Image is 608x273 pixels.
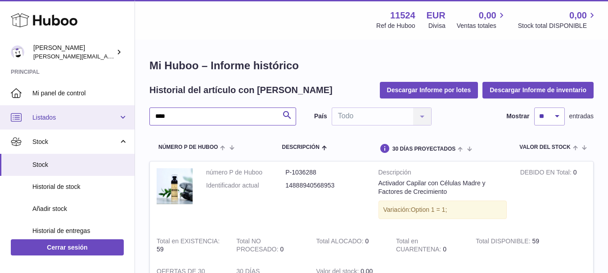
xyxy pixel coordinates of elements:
[206,168,285,177] dt: número P de Huboo
[479,9,496,22] span: 0,00
[149,84,333,96] h2: Historial del artículo con [PERSON_NAME]
[506,112,529,121] label: Mostrar
[285,168,365,177] dd: P-1036288
[392,146,455,152] span: 30 DÍAS PROYECTADOS
[314,112,327,121] label: País
[390,9,415,22] strong: 11524
[520,169,573,178] strong: DEBIDO EN Total
[230,230,309,261] td: 0
[32,113,118,122] span: Listados
[285,181,365,190] dd: 14888940568953
[569,112,594,121] span: entradas
[569,9,587,22] span: 0,00
[32,138,118,146] span: Stock
[428,22,446,30] div: Divisa
[469,230,549,261] td: 59
[457,9,507,30] a: 0,00 Ventas totales
[206,181,285,190] dt: Identificador actual
[32,183,128,191] span: Historial de stock
[32,89,128,98] span: Mi panel de control
[396,237,443,255] strong: Total en CUARENTENA
[32,227,128,235] span: Historial de entregas
[518,22,597,30] span: Stock total DISPONIBLE
[376,22,415,30] div: Ref de Huboo
[378,201,507,219] div: Variación:
[282,144,319,150] span: Descripción
[33,44,114,61] div: [PERSON_NAME]
[443,246,446,253] span: 0
[380,82,478,98] button: Descargar Informe por lotes
[157,168,193,204] img: product image
[32,205,128,213] span: Añadir stock
[236,237,280,255] strong: Total NO PROCESADO
[33,53,180,60] span: [PERSON_NAME][EMAIL_ADDRESS][DOMAIN_NAME]
[427,9,446,22] strong: EUR
[316,237,365,247] strong: Total ALOCADO
[482,82,594,98] button: Descargar Informe de inventario
[11,45,24,59] img: marie@teitv.com
[150,230,230,261] td: 59
[513,161,593,230] td: 0
[378,168,507,179] strong: Descripción
[11,239,124,255] a: Cerrar sesión
[518,9,597,30] a: 0,00 Stock total DISPONIBLE
[158,144,218,150] span: número P de Huboo
[310,230,389,261] td: 0
[476,237,532,247] strong: Total DISPONIBLE
[32,161,128,169] span: Stock
[457,22,507,30] span: Ventas totales
[149,58,594,73] h1: Mi Huboo – Informe histórico
[157,237,220,247] strong: Total en EXISTENCIA
[378,179,507,196] div: Activador Capilar con Células Madre y Factores de Crecimiento
[519,144,570,150] span: Valor del stock
[411,206,447,213] span: Option 1 = 1;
